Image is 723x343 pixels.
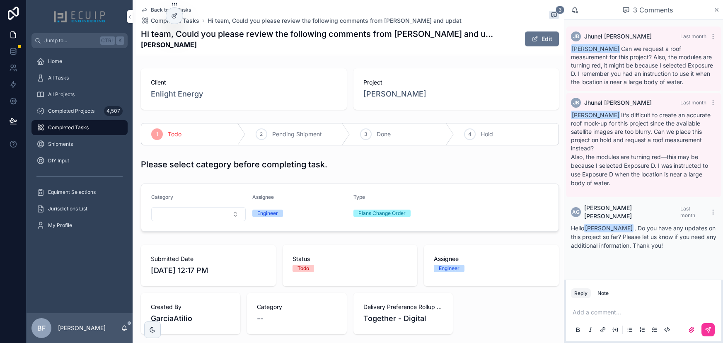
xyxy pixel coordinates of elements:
span: 3 [364,131,367,138]
img: App logo [53,10,106,23]
a: All Tasks [31,70,128,85]
button: Note [594,288,612,298]
span: DIY Input [48,157,69,164]
h1: Please select category before completing task. [141,159,327,170]
div: Engineer [257,210,278,217]
span: Completed Tasks [151,17,199,25]
a: Jurisdictions List [31,201,128,216]
a: DIY Input [31,153,128,168]
span: JB [573,33,579,40]
span: Shipments [48,141,73,147]
span: 1 [156,131,158,138]
a: Hi team, Could you please review the following comments from [PERSON_NAME] and updat [208,17,462,25]
span: 3 Comments [633,5,673,15]
span: Client [151,78,337,87]
span: Delivery Preference Rollup (from Design projects) [363,303,443,311]
a: All Projects [31,87,128,102]
span: Project [363,78,549,87]
div: Note [597,290,609,297]
span: Created By [151,303,230,311]
span: [PERSON_NAME] [571,111,620,119]
span: [PERSON_NAME] [571,44,620,53]
span: [PERSON_NAME] [PERSON_NAME] [584,204,680,220]
a: Back to All Tasks [141,7,191,13]
span: Home [48,58,62,65]
span: Category [151,194,173,200]
strong: [PERSON_NAME] [141,40,497,50]
span: All Projects [48,91,75,98]
span: Submitted Date [151,255,266,263]
a: Completed Tasks [141,17,199,25]
span: All Tasks [48,75,69,81]
span: Jhunel [PERSON_NAME] [584,99,652,107]
div: Plans Change Order [358,210,406,217]
span: GarciaAtilio [151,313,230,324]
span: Last month [680,205,695,218]
span: Last month [680,99,706,106]
a: Home [31,54,128,69]
div: scrollable content [27,48,133,244]
span: Last month [680,33,706,39]
span: Type [353,194,365,200]
a: My Profile [31,218,128,233]
span: 2 [260,131,263,138]
span: Status [293,255,408,263]
a: Enlight Energy [151,88,203,100]
span: Category [257,303,336,311]
span: [DATE] 12:17 PM [151,265,266,276]
button: Reply [571,288,591,298]
span: Assignee [434,255,549,263]
span: Jhunel [PERSON_NAME] [584,32,652,41]
p: Also, the modules are turning red—this may be because I selected Exposure D. I was instructed to ... [571,152,716,187]
span: Completed Projects [48,108,94,114]
span: Assignee [252,194,274,200]
span: -- [257,313,264,324]
div: Todo [297,265,309,272]
span: Together - Digital [363,313,443,324]
a: [PERSON_NAME] [363,88,426,100]
span: JB [573,99,579,106]
div: Engineer [439,265,459,272]
div: 4,507 [104,106,123,116]
span: [PERSON_NAME] [584,224,634,232]
a: Shipments [31,137,128,152]
button: Select Button [151,207,246,221]
span: Jurisdictions List [48,205,87,212]
p: [PERSON_NAME] [58,324,106,332]
div: It’s difficult to create an accurate roof mock-up for this project since the available satellite ... [571,111,716,187]
span: My Profile [48,222,72,229]
span: Todo [168,130,181,138]
span: 4 [468,131,472,138]
span: Completed Tasks [48,124,89,131]
span: Can we request a roof measurement for this project? Also, the modules are turning red, it might b... [571,45,713,85]
span: AG [572,209,580,215]
p: Hello , Do you have any updates on this project so far? Please let us know if you need any additi... [571,224,716,250]
span: Back to All Tasks [151,7,191,13]
span: Ctrl [100,36,115,45]
span: Hold [481,130,493,138]
span: 3 [556,6,564,14]
a: Equiment Selections [31,185,128,200]
span: Jump to... [44,37,97,44]
button: Jump to...CtrlK [31,33,128,48]
span: K [117,37,123,44]
a: Completed Projects4,507 [31,104,128,118]
span: Pending Shipment [272,130,322,138]
span: Done [377,130,391,138]
h1: Hi team, Could you please review the following comments from [PERSON_NAME] and updat [141,28,497,40]
span: Equiment Selections [48,189,96,196]
button: 3 [549,11,559,21]
span: BF [37,323,46,333]
button: Edit [525,31,559,46]
a: Completed Tasks [31,120,128,135]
